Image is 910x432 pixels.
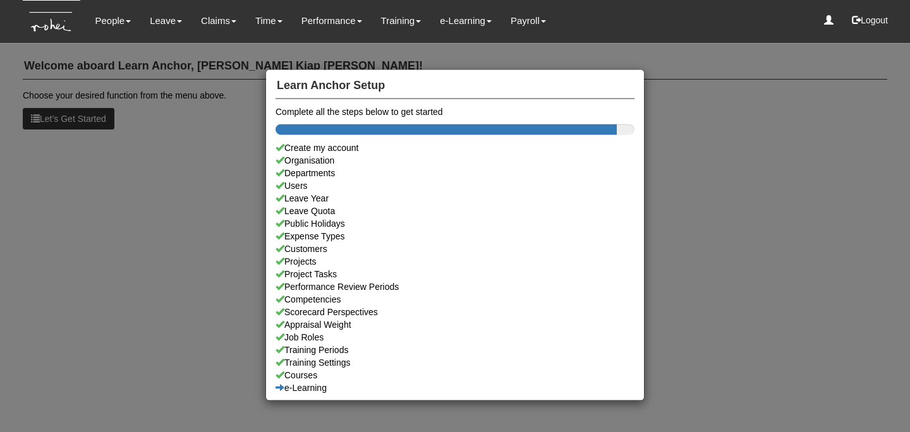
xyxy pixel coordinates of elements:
[276,204,634,217] a: Leave Quota
[276,153,634,166] a: Organisation
[276,343,634,356] a: Training Periods
[276,166,634,179] a: Departments
[276,255,634,267] a: Projects
[276,292,634,305] a: Competencies
[276,242,634,255] a: Customers
[276,229,634,242] a: Expense Types
[276,356,634,368] a: Training Settings
[276,179,634,191] a: Users
[276,305,634,318] a: Scorecard Perspectives
[276,381,634,393] a: e-Learning
[276,318,634,330] a: Appraisal Weight
[276,141,634,153] div: Create my account
[276,280,634,292] a: Performance Review Periods
[276,330,634,343] a: Job Roles
[276,217,634,229] a: Public Holidays
[276,73,634,99] h4: Learn Anchor Setup
[276,368,634,381] a: Courses
[276,191,634,204] a: Leave Year
[276,267,634,280] a: Project Tasks
[276,105,634,117] div: Complete all the steps below to get started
